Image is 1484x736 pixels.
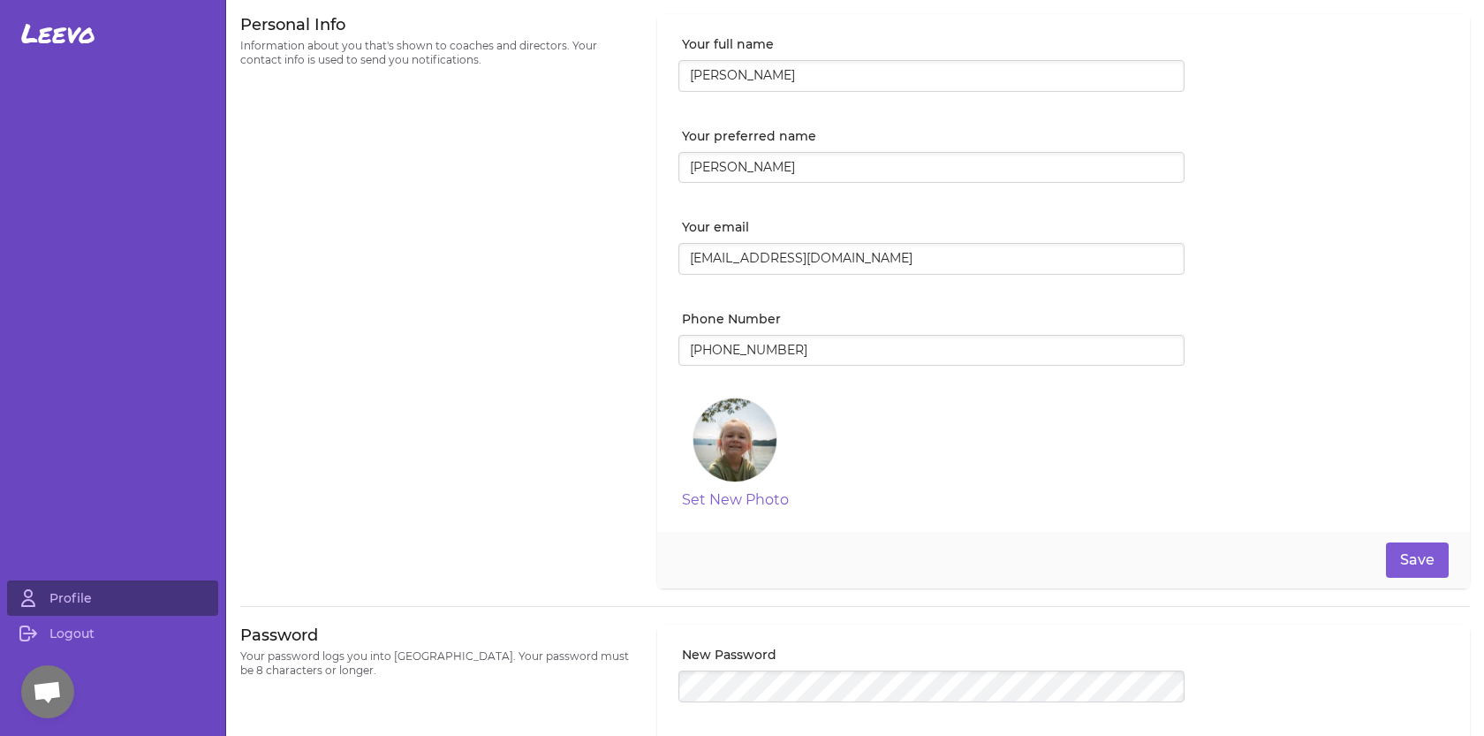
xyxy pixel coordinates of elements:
[240,625,636,646] h3: Password
[682,646,1185,664] label: New Password
[678,152,1185,184] input: Richard
[21,18,95,49] span: Leevo
[678,335,1185,367] input: Your phone number
[240,14,636,35] h3: Personal Info
[682,489,789,511] button: Set New Photo
[682,127,1185,145] label: Your preferred name
[240,649,636,678] p: Your password logs you into [GEOGRAPHIC_DATA]. Your password must be 8 characters or longer.
[682,35,1185,53] label: Your full name
[240,39,636,67] p: Information about you that's shown to coaches and directors. Your contact info is used to send yo...
[682,310,1185,328] label: Phone Number
[7,616,218,651] a: Logout
[682,218,1185,236] label: Your email
[678,243,1185,275] input: richard@example.com
[21,665,74,718] div: Open chat
[7,580,218,616] a: Profile
[678,60,1185,92] input: Richard Button
[1386,543,1449,578] button: Save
